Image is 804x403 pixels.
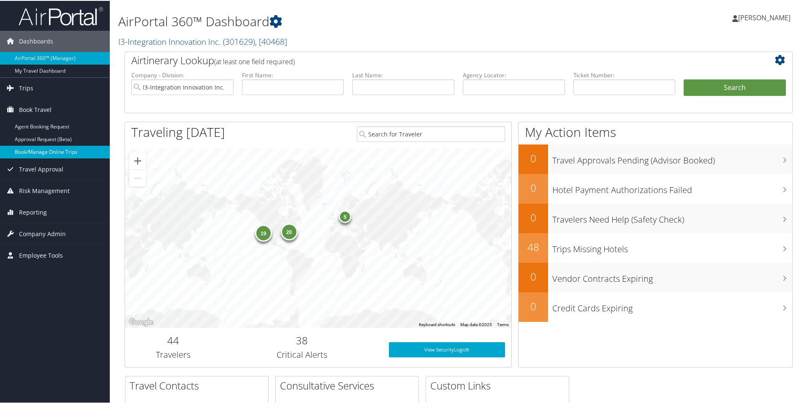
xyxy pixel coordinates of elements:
h2: 0 [519,210,548,224]
span: , [ 40468 ] [255,35,287,46]
label: Last Name: [352,70,454,79]
a: Terms (opens in new tab) [497,321,509,326]
a: [PERSON_NAME] [732,4,799,30]
span: Company Admin [19,223,66,244]
span: Trips [19,77,33,98]
button: Keyboard shortcuts [419,321,455,327]
span: Map data ©2025 [460,321,492,326]
h2: 44 [131,332,215,347]
span: Book Travel [19,98,52,120]
h3: Vendor Contracts Expiring [552,268,792,284]
span: Risk Management [19,180,70,201]
h2: 0 [519,150,548,165]
h3: Credit Cards Expiring [552,297,792,313]
h2: 48 [519,239,548,253]
img: Google [127,316,155,327]
span: Reporting [19,201,47,222]
span: [PERSON_NAME] [738,12,790,22]
a: Open this area in Google Maps (opens a new window) [127,316,155,327]
a: 0Vendor Contracts Expiring [519,262,792,291]
span: (at least one field required) [214,56,295,65]
a: 0Travel Approvals Pending (Advisor Booked) [519,144,792,173]
div: 5 [339,210,352,222]
span: Travel Approval [19,158,63,179]
a: View SecurityLogic® [389,341,505,357]
label: Ticket Number: [573,70,676,79]
h2: 0 [519,298,548,313]
h1: AirPortal 360™ Dashboard [118,12,572,30]
h1: My Action Items [519,123,792,140]
h2: Consultative Services [280,378,418,392]
h2: Custom Links [430,378,569,392]
button: Zoom out [129,169,146,186]
span: Dashboards [19,30,53,51]
a: I3-Integration Innovation Inc. [118,35,287,46]
h2: Airtinerary Lookup [131,52,730,67]
a: 0Travelers Need Help (Safety Check) [519,203,792,232]
h3: Hotel Payment Authorizations Failed [552,179,792,195]
a: 0Credit Cards Expiring [519,291,792,321]
button: Zoom in [129,152,146,169]
label: Company - Division: [131,70,234,79]
h3: Travelers [131,348,215,360]
h2: 38 [228,332,376,347]
h3: Travelers Need Help (Safety Check) [552,209,792,225]
img: airportal-logo.png [19,5,103,25]
div: 20 [281,223,298,240]
h2: 0 [519,269,548,283]
h2: Travel Contacts [130,378,268,392]
h2: 0 [519,180,548,194]
span: ( 301629 ) [223,35,255,46]
h3: Trips Missing Hotels [552,238,792,254]
label: Agency Locator: [463,70,565,79]
a: 0Hotel Payment Authorizations Failed [519,173,792,203]
button: Search [684,79,786,95]
h1: Traveling [DATE] [131,123,225,140]
span: Employee Tools [19,244,63,265]
h3: Travel Approvals Pending (Advisor Booked) [552,150,792,166]
div: 19 [255,224,272,241]
a: 48Trips Missing Hotels [519,232,792,262]
h3: Critical Alerts [228,348,376,360]
label: First Name: [242,70,344,79]
input: Search for Traveler [357,125,505,141]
